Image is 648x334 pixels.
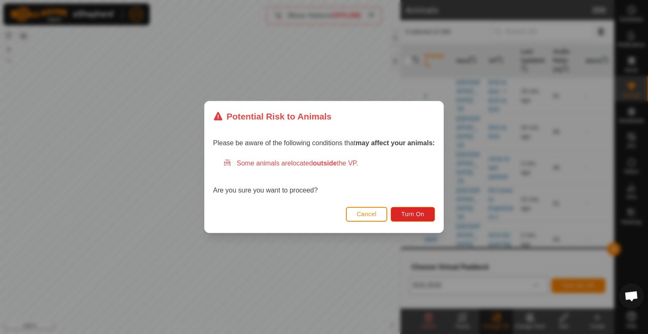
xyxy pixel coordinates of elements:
button: Cancel [346,207,388,222]
span: located the VP. [291,160,358,167]
div: Open chat [619,283,644,309]
strong: may affect your animals: [356,139,435,147]
span: Please be aware of the following conditions that [213,139,435,147]
div: Potential Risk to Animals [213,110,332,123]
span: Cancel [357,211,377,217]
div: Are you sure you want to proceed? [213,158,435,196]
strong: outside [313,160,337,167]
div: Some animals are [223,158,435,168]
span: Turn On [402,211,424,217]
button: Turn On [391,207,435,222]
